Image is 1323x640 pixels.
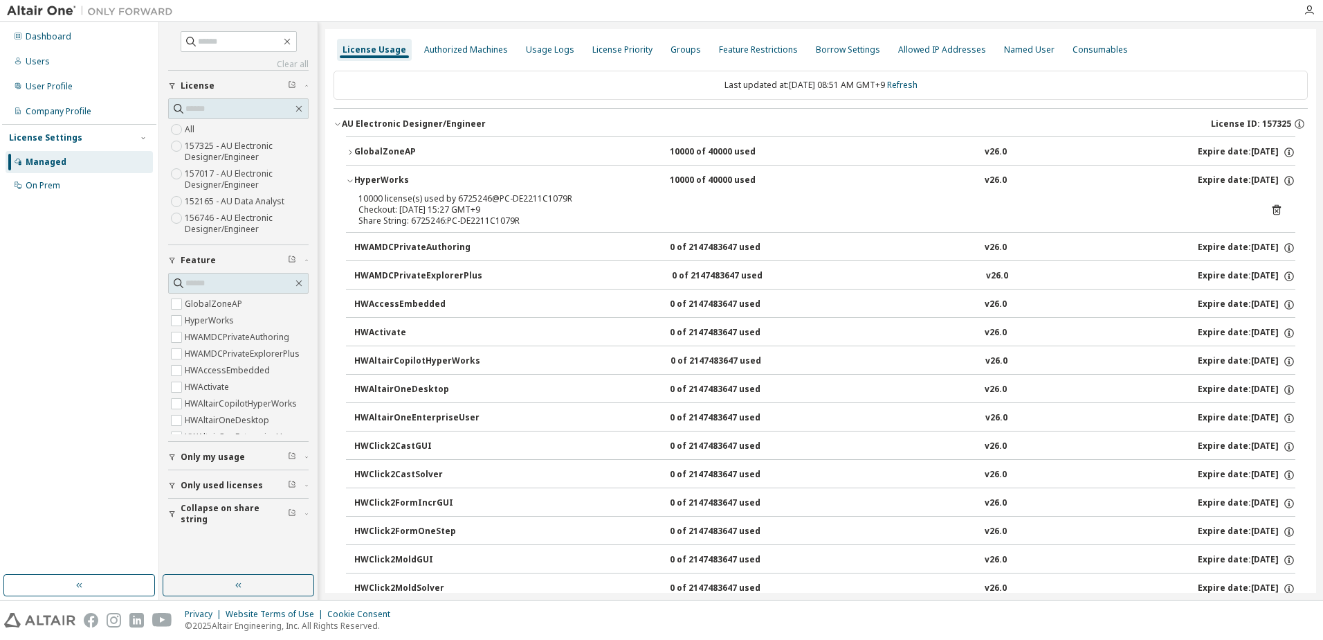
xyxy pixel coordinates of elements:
[424,44,508,55] div: Authorized Machines
[670,583,794,595] div: 0 of 2147483647 used
[985,441,1007,453] div: v26.0
[985,384,1007,396] div: v26.0
[985,175,1007,187] div: v26.0
[358,215,1250,226] div: Share String: 6725246:PC-DE2211C1079R
[354,497,479,510] div: HWClick2FormIncrGUI
[354,460,1295,490] button: HWClick2CastSolver0 of 2147483647 usedv26.0Expire date:[DATE]
[342,118,486,130] div: AU Electronic Designer/Engineer
[354,375,1295,405] button: HWAltairOneDesktop0 of 2147483647 usedv26.0Expire date:[DATE]
[354,403,1295,434] button: HWAltairOneEnterpriseUser0 of 2147483647 usedv26.0Expire date:[DATE]
[985,146,1007,159] div: v26.0
[185,620,399,632] p: © 2025 Altair Engineering, Inc. All Rights Reserved.
[168,470,309,501] button: Only used licenses
[354,469,479,481] div: HWClick2CastSolver
[185,166,309,193] label: 157017 - AU Electronic Designer/Engineer
[670,175,794,187] div: 10000 of 40000 used
[358,193,1250,204] div: 10000 license(s) used by 6725246@PC-DE2211C1079R
[670,554,794,567] div: 0 of 2147483647 used
[354,441,479,453] div: HWClick2CastGUI
[288,255,296,266] span: Clear filter
[9,132,82,143] div: License Settings
[1073,44,1128,55] div: Consumables
[129,613,144,628] img: linkedin.svg
[343,44,406,55] div: License Usage
[168,442,309,472] button: Only my usage
[181,255,216,266] span: Feature
[354,554,479,567] div: HWClick2MoldGUI
[107,613,121,628] img: instagram.svg
[526,44,574,55] div: Usage Logs
[152,613,172,628] img: youtube.svg
[26,81,73,92] div: User Profile
[1198,175,1295,187] div: Expire date: [DATE]
[354,545,1295,576] button: HWClick2MoldGUI0 of 2147483647 usedv26.0Expire date:[DATE]
[1198,384,1295,396] div: Expire date: [DATE]
[7,4,180,18] img: Altair One
[181,480,263,491] span: Only used licenses
[354,290,1295,320] button: HWAccessEmbedded0 of 2147483647 usedv26.0Expire date:[DATE]
[670,242,794,254] div: 0 of 2147483647 used
[354,146,479,159] div: GlobalZoneAP
[354,270,482,283] div: HWAMDCPrivateExplorerPlus
[354,175,479,187] div: HyperWorks
[354,242,479,254] div: HWAMDCPrivateAuthoring
[185,609,226,620] div: Privacy
[354,412,480,425] div: HWAltairOneEnterpriseUser
[670,327,794,339] div: 0 of 2147483647 used
[670,299,794,311] div: 0 of 2147483647 used
[354,432,1295,462] button: HWClick2CastGUI0 of 2147483647 usedv26.0Expire date:[DATE]
[354,574,1295,604] button: HWClick2MoldSolver0 of 2147483647 usedv26.0Expire date:[DATE]
[185,210,309,238] label: 156746 - AU Electronic Designer/Engineer
[185,121,197,138] label: All
[288,508,296,519] span: Clear filter
[1198,355,1295,368] div: Expire date: [DATE]
[670,469,794,481] div: 0 of 2147483647 used
[1198,497,1295,510] div: Expire date: [DATE]
[181,503,288,525] span: Collapse on share string
[288,80,296,91] span: Clear filter
[185,429,298,445] label: HWAltairOneEnterpriseUser
[358,204,1250,215] div: Checkout: [DATE] 15:27 GMT+9
[168,59,309,70] a: Clear all
[670,384,794,396] div: 0 of 2147483647 used
[1198,441,1295,453] div: Expire date: [DATE]
[354,384,479,396] div: HWAltairOneDesktop
[670,44,701,55] div: Groups
[887,79,918,91] a: Refresh
[288,452,296,463] span: Clear filter
[986,270,1008,283] div: v26.0
[670,441,794,453] div: 0 of 2147483647 used
[185,346,302,362] label: HWAMDCPrivateExplorerPlus
[185,193,287,210] label: 152165 - AU Data Analyst
[334,109,1308,139] button: AU Electronic Designer/EngineerLicense ID: 157325
[1198,554,1295,567] div: Expire date: [DATE]
[168,71,309,101] button: License
[346,166,1295,196] button: HyperWorks10000 of 40000 usedv26.0Expire date:[DATE]
[670,146,794,159] div: 10000 of 40000 used
[1004,44,1055,55] div: Named User
[354,299,479,311] div: HWAccessEmbedded
[670,526,794,538] div: 0 of 2147483647 used
[354,517,1295,547] button: HWClick2FormOneStep0 of 2147483647 usedv26.0Expire date:[DATE]
[185,379,232,395] label: HWActivate
[1198,469,1295,481] div: Expire date: [DATE]
[185,329,292,346] label: HWAMDCPrivateAuthoring
[185,138,309,166] label: 157325 - AU Electronic Designer/Engineer
[354,526,479,538] div: HWClick2FormOneStep
[185,312,237,329] label: HyperWorks
[354,346,1295,377] button: HWAltairCopilotHyperWorks0 of 2147483647 usedv26.0Expire date:[DATE]
[1198,327,1295,339] div: Expire date: [DATE]
[1198,270,1295,283] div: Expire date: [DATE]
[1211,118,1291,130] span: License ID: 157325
[185,395,300,412] label: HWAltairCopilotHyperWorks
[985,412,1007,425] div: v26.0
[288,480,296,491] span: Clear filter
[354,583,479,595] div: HWClick2MoldSolver
[1198,146,1295,159] div: Expire date: [DATE]
[670,497,794,510] div: 0 of 2147483647 used
[185,296,245,312] label: GlobalZoneAP
[1198,242,1295,254] div: Expire date: [DATE]
[346,137,1295,168] button: GlobalZoneAP10000 of 40000 usedv26.0Expire date:[DATE]
[354,261,1295,292] button: HWAMDCPrivateExplorerPlus0 of 2147483647 usedv26.0Expire date:[DATE]
[185,412,272,429] label: HWAltairOneDesktop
